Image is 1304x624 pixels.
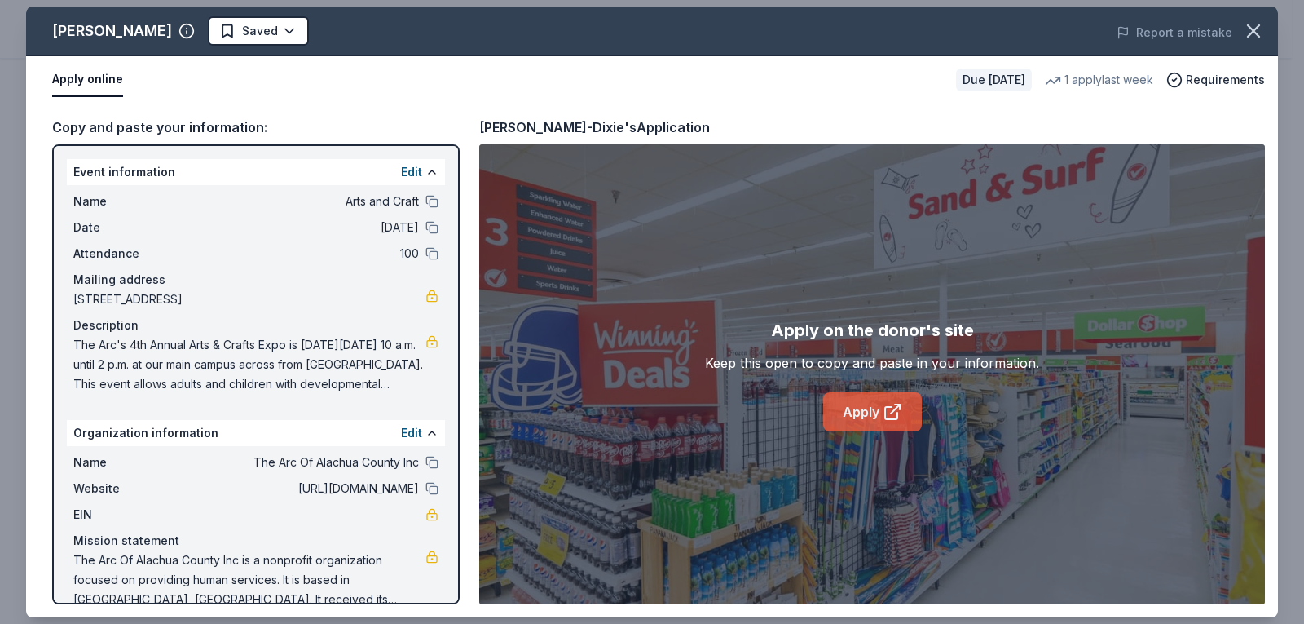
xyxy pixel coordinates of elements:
[73,192,183,211] span: Name
[73,531,438,551] div: Mission statement
[242,21,278,41] span: Saved
[73,244,183,263] span: Attendance
[73,505,183,524] span: EIN
[1186,70,1265,90] span: Requirements
[183,453,419,472] span: The Arc Of Alachua County Inc
[73,270,438,290] div: Mailing address
[73,453,183,472] span: Name
[771,317,974,343] div: Apply on the donor's site
[52,18,172,44] div: [PERSON_NAME]
[52,117,460,138] div: Copy and paste your information:
[401,162,422,182] button: Edit
[67,420,445,446] div: Organization information
[183,218,419,237] span: [DATE]
[1045,70,1153,90] div: 1 apply last week
[73,290,425,309] span: [STREET_ADDRESS]
[705,353,1039,373] div: Keep this open to copy and paste in your information.
[73,316,438,335] div: Description
[183,244,419,263] span: 100
[183,479,419,498] span: [URL][DOMAIN_NAME]
[73,335,425,394] span: The Arc's 4th Annual Arts & Crafts Expo is [DATE][DATE] 10 a.m. until 2 p.m. at our main campus a...
[823,392,922,431] a: Apply
[1117,23,1232,42] button: Report a mistake
[208,16,309,46] button: Saved
[479,117,710,138] div: [PERSON_NAME]-Dixie's Application
[401,423,422,443] button: Edit
[1166,70,1265,90] button: Requirements
[73,479,183,498] span: Website
[73,218,183,237] span: Date
[52,63,123,97] button: Apply online
[67,159,445,185] div: Event information
[73,551,425,609] span: The Arc Of Alachua County Inc is a nonprofit organization focused on providing human services. It...
[183,192,419,211] span: Arts and Craft
[956,69,1032,91] div: Due [DATE]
